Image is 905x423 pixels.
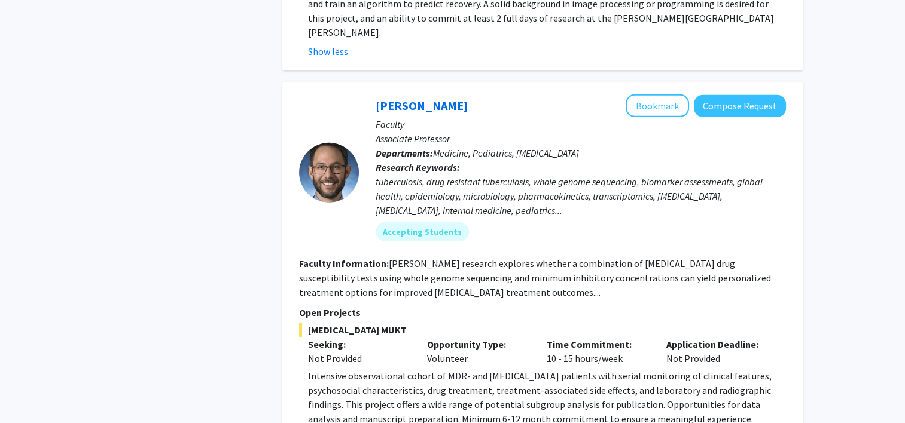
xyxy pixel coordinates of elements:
[694,95,786,117] button: Compose Request to Jeffrey Tornheim
[308,44,348,59] button: Show less
[9,369,51,414] iframe: Chat
[433,147,579,159] span: Medicine, Pediatrics, [MEDICAL_DATA]
[376,174,786,217] div: tuberculosis, drug resistant tuberculosis, whole genome sequencing, biomarker assessments, global...
[666,337,768,351] p: Application Deadline:
[308,351,410,366] div: Not Provided
[308,337,410,351] p: Seeking:
[376,131,786,146] p: Associate Professor
[538,337,657,366] div: 10 - 15 hours/week
[376,161,460,173] b: Research Keywords:
[626,94,689,117] button: Add Jeffrey Tornheim to Bookmarks
[547,337,648,351] p: Time Commitment:
[376,98,468,113] a: [PERSON_NAME]
[376,222,469,241] mat-chip: Accepting Students
[427,337,529,351] p: Opportunity Type:
[376,147,433,159] b: Departments:
[418,337,538,366] div: Volunteer
[299,305,786,320] p: Open Projects
[299,258,389,269] b: Faculty Information:
[657,337,777,366] div: Not Provided
[299,258,771,298] fg-read-more: [PERSON_NAME] research explores whether a combination of [MEDICAL_DATA] drug susceptibility tests...
[299,323,786,337] span: [MEDICAL_DATA] MUKT
[376,117,786,131] p: Faculty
